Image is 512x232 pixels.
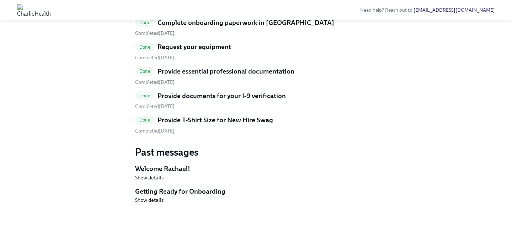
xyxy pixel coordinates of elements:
[17,4,51,16] img: CharlieHealth
[135,30,175,36] span: Tuesday, August 12th 2025, 3:12 pm
[135,174,164,181] button: Show details
[135,93,155,98] span: Done
[158,67,294,76] h5: Provide essential professional documentation
[360,7,495,13] span: Need help? Reach out to
[135,117,155,123] span: Done
[135,128,175,134] span: Tuesday, August 12th 2025, 3:20 pm
[135,18,377,37] a: DoneComplete onboarding paperwork in [GEOGRAPHIC_DATA] Completed[DATE]
[158,91,286,101] h5: Provide documents for your I-9 verification
[135,164,377,173] h5: Welcome Rachael!
[135,146,377,158] h3: Past messages
[135,20,155,25] span: Done
[158,18,334,27] h5: Complete onboarding paperwork in [GEOGRAPHIC_DATA]
[158,42,231,52] h5: Request your equipment
[135,115,377,134] a: DoneProvide T-Shirt Size for New Hire Swag Completed[DATE]
[135,187,377,196] h5: Getting Ready for Onboarding
[135,196,164,204] button: Show details
[135,69,155,74] span: Done
[135,44,155,50] span: Done
[135,91,377,110] a: DoneProvide documents for your I-9 verification Completed[DATE]
[135,42,377,61] a: DoneRequest your equipment Completed[DATE]
[135,67,377,86] a: DoneProvide essential professional documentation Completed[DATE]
[414,7,495,13] a: [EMAIL_ADDRESS][DOMAIN_NAME]
[158,115,273,125] h5: Provide T-Shirt Size for New Hire Swag
[135,55,175,61] span: Tuesday, August 12th 2025, 3:12 pm
[135,79,175,85] span: Tuesday, August 12th 2025, 3:17 pm
[135,103,175,109] span: Tuesday, August 12th 2025, 3:21 pm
